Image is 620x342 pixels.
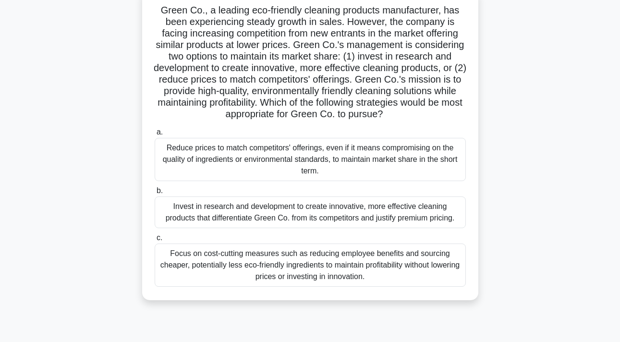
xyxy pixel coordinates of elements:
[157,233,162,242] span: c.
[155,138,466,181] div: Reduce prices to match competitors' offerings, even if it means compromising on the quality of in...
[155,196,466,228] div: Invest in research and development to create innovative, more effective cleaning products that di...
[154,4,467,121] h5: Green Co., a leading eco-friendly cleaning products manufacturer, has been experiencing steady gr...
[157,128,163,136] span: a.
[157,186,163,195] span: b.
[155,244,466,287] div: Focus on cost-cutting measures such as reducing employee benefits and sourcing cheaper, potential...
